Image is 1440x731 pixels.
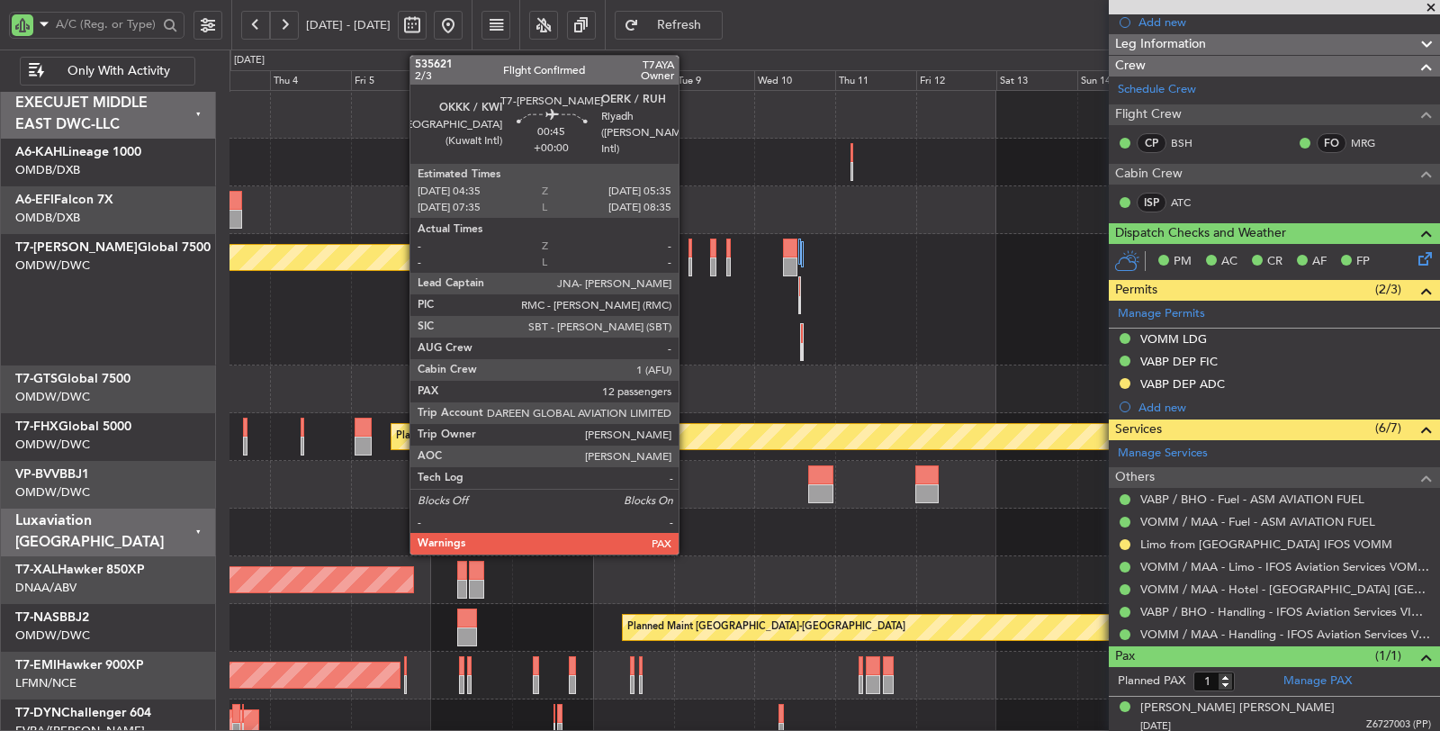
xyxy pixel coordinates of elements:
a: Manage Services [1118,445,1208,463]
span: T7-DYN [15,707,61,719]
span: T7-NAS [15,611,59,624]
a: Limo from [GEOGRAPHIC_DATA] IFOS VOMM [1140,537,1392,552]
div: CP [1137,133,1166,153]
span: (2/3) [1375,280,1401,299]
a: VOMM / MAA - Limo - IFOS Aviation Services VOMM / MAA [1140,559,1431,574]
a: LFMN/NCE [15,675,76,691]
div: ISP [1137,193,1166,212]
a: T7-FHXGlobal 5000 [15,420,131,433]
a: VP-BVVBBJ1 [15,468,89,481]
a: OMDW/DWC [15,437,90,453]
a: VOMM / MAA - Hotel - [GEOGRAPHIC_DATA] [GEOGRAPHIC_DATA] VOMM / MAA [1140,582,1431,597]
span: Only With Activity [48,65,189,77]
span: Dispatch Checks and Weather [1115,223,1286,244]
span: Leg Information [1115,34,1206,55]
a: VABP / BHO - Handling - IFOS Aviation Services VIDP / DEL [1140,604,1431,619]
a: OMDW/DWC [15,389,90,405]
span: VP-BVV [15,468,59,481]
button: Refresh [615,11,723,40]
div: Thu 4 [270,70,351,92]
span: (6/7) [1375,419,1401,438]
input: A/C (Reg. or Type) [56,11,157,38]
a: A6-EFIFalcon 7X [15,194,113,206]
span: CR [1267,253,1282,271]
div: Planned Maint [GEOGRAPHIC_DATA]-[GEOGRAPHIC_DATA] [627,614,905,641]
a: VOMM / MAA - Handling - IFOS Aviation Services VOMM / MAA [1140,627,1431,642]
span: A6-EFI [15,194,54,206]
span: FP [1356,253,1370,271]
div: Sun 7 [512,70,593,92]
a: A6-KAHLineage 1000 [15,146,141,158]
a: VOMM / MAA - Fuel - ASM AVIATION FUEL [1140,514,1375,529]
div: Sat 6 [431,70,512,92]
div: Wed 10 [754,70,835,92]
a: VABP / BHO - Fuel - ASM AVIATION FUEL [1140,492,1364,507]
span: [DATE] - [DATE] [306,17,391,33]
a: T7-EMIHawker 900XP [15,659,144,672]
a: ATC [1171,194,1211,211]
span: Services [1115,420,1162,440]
span: Others [1115,467,1155,488]
span: Flight Crew [1115,104,1182,125]
a: T7-NASBBJ2 [15,611,89,624]
div: Sun 14 [1077,70,1158,92]
div: Planned Maint [GEOGRAPHIC_DATA] ([GEOGRAPHIC_DATA]) [396,423,679,450]
span: T7-FHX [15,420,58,433]
a: T7-[PERSON_NAME]Global 7500 [15,241,211,254]
div: Mon 8 [593,70,674,92]
a: T7-DYNChallenger 604 [15,707,151,719]
span: T7-EMI [15,659,57,672]
a: OMDW/DWC [15,484,90,501]
span: Pax [1115,646,1135,667]
a: Schedule Crew [1118,81,1196,99]
div: Thu 11 [835,70,916,92]
span: T7-[PERSON_NAME] [15,241,138,254]
a: OMDB/DXB [15,162,80,178]
a: Manage PAX [1283,672,1352,690]
a: OMDW/DWC [15,627,90,644]
div: Tue 9 [674,70,755,92]
a: DNAA/ABV [15,580,76,596]
span: (1/1) [1375,646,1401,665]
span: PM [1174,253,1192,271]
div: Add new [1138,400,1431,415]
a: T7-GTSGlobal 7500 [15,373,130,385]
div: Wed 3 [189,70,270,92]
span: AC [1221,253,1237,271]
span: Crew [1115,56,1146,77]
span: Cabin Crew [1115,164,1183,185]
span: AF [1312,253,1327,271]
div: VOMM LDG [1140,331,1207,347]
span: T7-XAL [15,564,58,576]
span: T7-GTS [15,373,58,385]
div: VABP DEP ADC [1140,376,1225,392]
a: Manage Permits [1118,305,1205,323]
span: A6-KAH [15,146,62,158]
div: Add new [1138,14,1431,30]
a: BSH [1171,135,1211,151]
div: Fri 5 [351,70,432,92]
div: Sat 13 [996,70,1077,92]
a: OMDW/DWC [15,257,90,274]
a: OMDB/DXB [15,210,80,226]
div: [PERSON_NAME] [PERSON_NAME] [1140,699,1335,717]
div: FO [1317,133,1346,153]
a: T7-XALHawker 850XP [15,564,145,576]
label: Planned PAX [1118,672,1185,690]
div: [DATE] [234,53,265,68]
div: Fri 12 [916,70,997,92]
div: VABP DEP FIC [1140,354,1218,369]
span: Refresh [643,19,716,32]
a: MRG [1351,135,1391,151]
button: Only With Activity [20,57,195,86]
span: Permits [1115,280,1157,301]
